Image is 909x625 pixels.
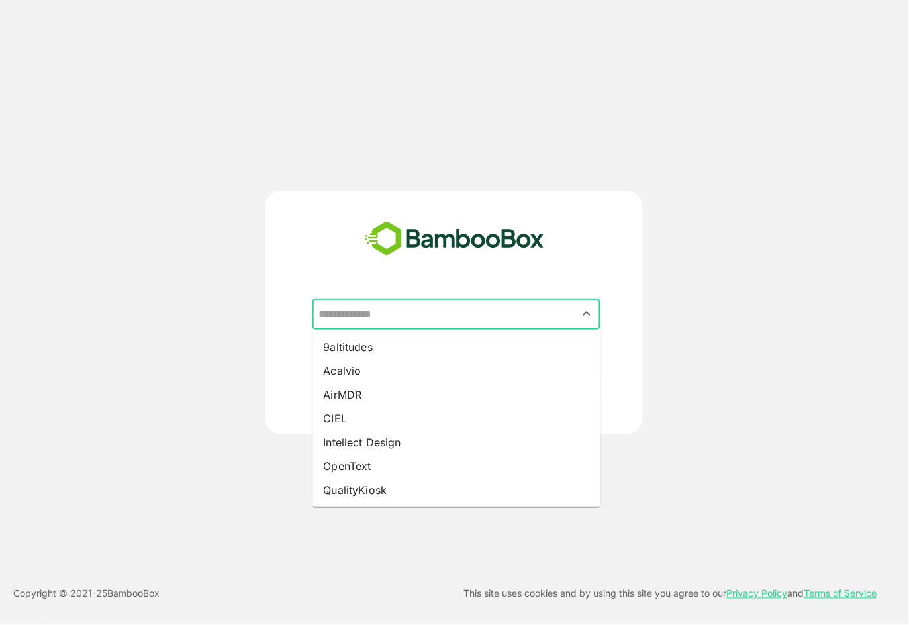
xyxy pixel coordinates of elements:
button: Close [578,305,596,323]
li: Intellect Design [313,430,601,454]
li: QualityKiosk [313,478,601,502]
a: Privacy Policy [726,588,787,599]
li: Acalvio [313,359,601,383]
li: AirMDR [313,383,601,407]
p: This site uses cookies and by using this site you agree to our and [463,586,877,602]
li: OpenText [313,454,601,478]
a: Terms of Service [804,588,877,599]
li: 9altitudes [313,335,601,359]
img: bamboobox [358,217,551,261]
li: CIEL [313,407,601,430]
p: Copyright © 2021- 25 BambooBox [13,586,160,602]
